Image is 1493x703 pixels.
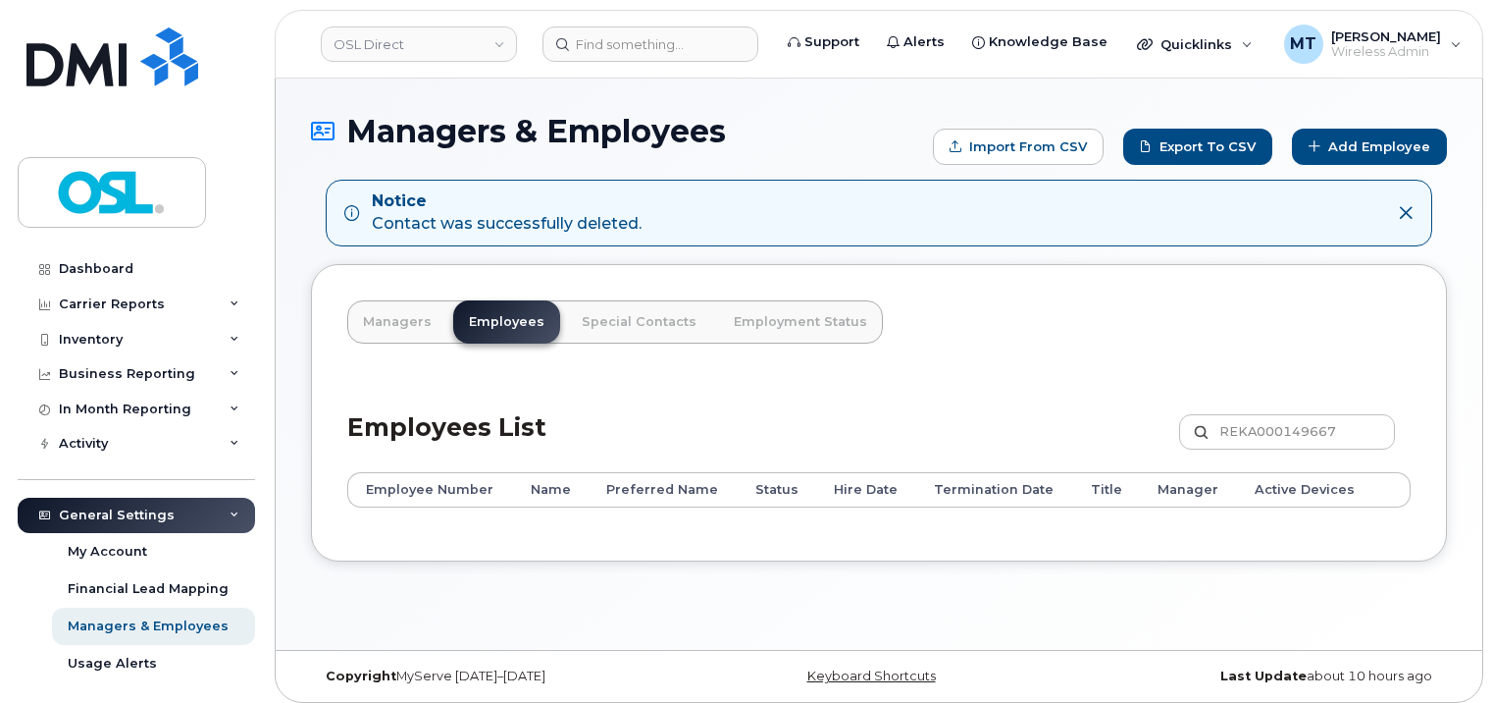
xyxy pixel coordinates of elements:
strong: Copyright [326,669,396,683]
a: Managers [347,300,447,344]
a: Add Employee [1292,129,1447,165]
a: Special Contacts [566,300,712,344]
strong: Last Update [1220,669,1307,683]
div: MyServe [DATE]–[DATE] [311,669,690,684]
div: Contact was successfully deleted. [372,190,642,236]
a: Keyboard Shortcuts [807,669,936,683]
th: Active Devices [1237,472,1373,508]
h1: Managers & Employees [311,114,923,148]
th: Hire Date [816,472,916,508]
a: Export to CSV [1123,129,1272,165]
a: Employees [453,300,560,344]
form: Import from CSV [933,129,1104,165]
th: Termination Date [916,472,1072,508]
h2: Employees List [347,414,546,472]
th: Name [513,472,590,508]
div: about 10 hours ago [1068,669,1447,684]
th: Employee Number [347,472,513,508]
th: Manager [1140,472,1237,508]
th: Title [1073,472,1141,508]
strong: Notice [372,190,642,213]
a: Employment Status [718,300,883,344]
th: Preferred Name [589,472,737,508]
th: Status [738,472,817,508]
